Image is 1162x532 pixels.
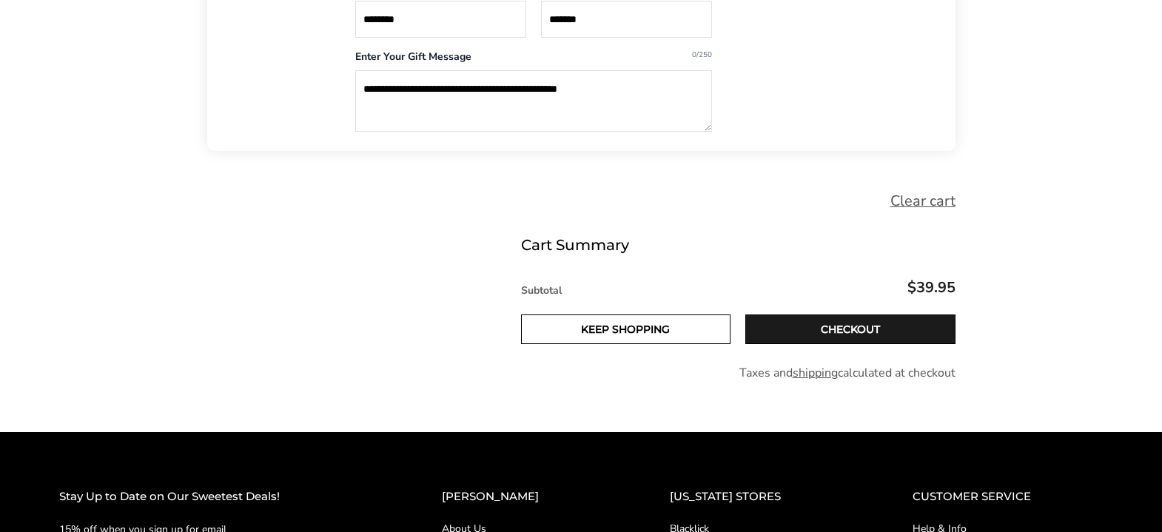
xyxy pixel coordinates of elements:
a: shipping [793,365,838,381]
p: Taxes and calculated at checkout [521,365,956,381]
div: Cart Summary [521,233,956,257]
a: Clear cart [890,189,956,213]
div: Enter Your Gift Message [355,50,712,70]
h2: Stay Up to Date on Our Sweetest Deals! [59,488,383,506]
input: Last name [541,1,712,38]
textarea: Message [355,70,712,132]
span: $39.95 [907,277,956,297]
h2: [PERSON_NAME] [442,488,611,506]
a: Keep shopping [521,314,731,344]
p: Subtotal [521,277,956,297]
input: To [355,1,526,38]
span: 0/250 [692,50,712,64]
h2: [US_STATE] STORES [670,488,853,506]
a: Checkout [745,314,956,344]
h2: CUSTOMER SERVICE [913,488,1103,506]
